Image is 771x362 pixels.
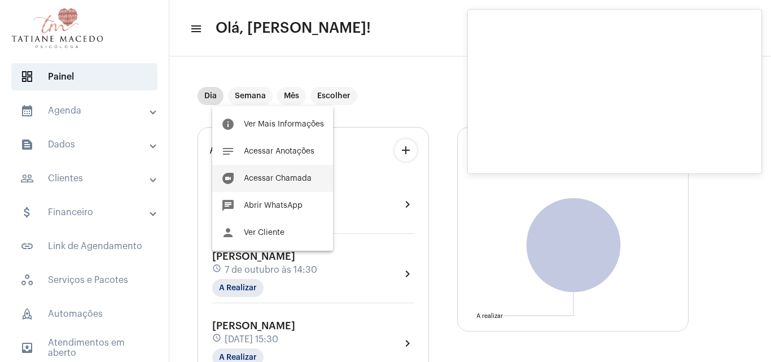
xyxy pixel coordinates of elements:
[244,175,312,182] span: Acessar Chamada
[244,120,324,128] span: Ver Mais Informações
[221,145,235,158] mat-icon: notes
[221,172,235,185] mat-icon: duo
[221,226,235,239] mat-icon: person
[244,202,303,210] span: Abrir WhatsApp
[244,147,314,155] span: Acessar Anotações
[244,229,284,237] span: Ver Cliente
[221,199,235,212] mat-icon: chat
[221,117,235,131] mat-icon: info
